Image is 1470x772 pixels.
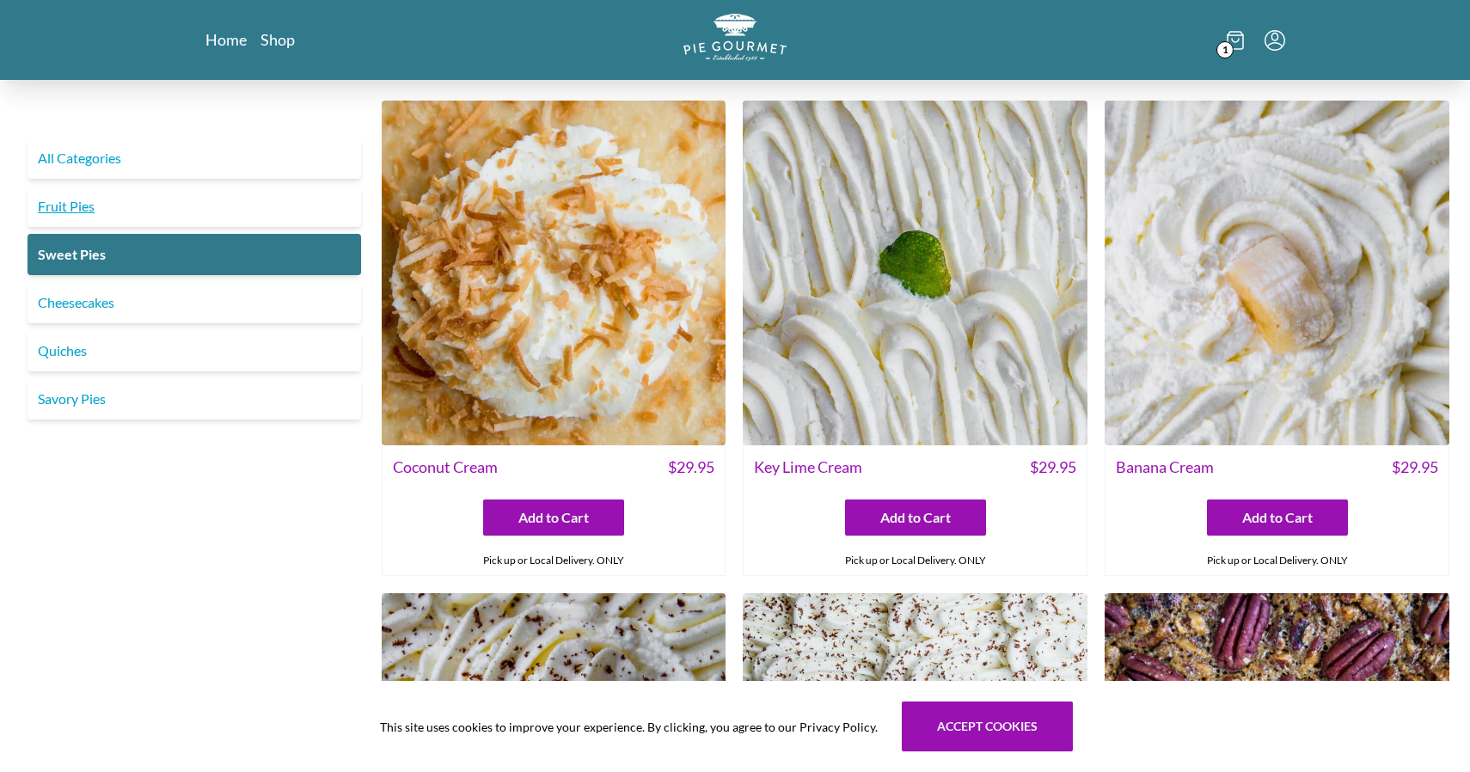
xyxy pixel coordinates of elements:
a: Shop [260,29,295,50]
span: Add to Cart [1242,507,1313,528]
span: 1 [1216,41,1234,58]
span: Add to Cart [880,507,951,528]
span: $ 29.95 [1030,456,1076,479]
span: Banana Cream [1116,456,1214,479]
span: Coconut Cream [393,456,498,479]
div: Pick up or Local Delivery. ONLY [1106,546,1449,575]
button: Accept cookies [902,702,1073,751]
img: Key Lime Cream [743,101,1087,445]
a: Savory Pies [28,378,361,420]
a: Quiches [28,330,361,371]
a: Fruit Pies [28,186,361,227]
button: Add to Cart [483,499,624,536]
span: $ 29.95 [668,456,714,479]
span: $ 29.95 [1392,456,1438,479]
img: Banana Cream [1105,101,1449,445]
a: Home [205,29,247,50]
span: Add to Cart [518,507,589,528]
a: All Categories [28,138,361,179]
button: Add to Cart [1207,499,1348,536]
img: logo [683,14,787,61]
a: Sweet Pies [28,234,361,275]
button: Add to Cart [845,499,986,536]
a: Cheesecakes [28,282,361,323]
a: Logo [683,14,787,66]
div: Pick up or Local Delivery. ONLY [383,546,726,575]
span: This site uses cookies to improve your experience. By clicking, you agree to our Privacy Policy. [380,718,878,736]
div: Pick up or Local Delivery. ONLY [744,546,1087,575]
img: Coconut Cream [382,101,726,445]
span: Key Lime Cream [754,456,862,479]
button: Menu [1265,30,1285,51]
